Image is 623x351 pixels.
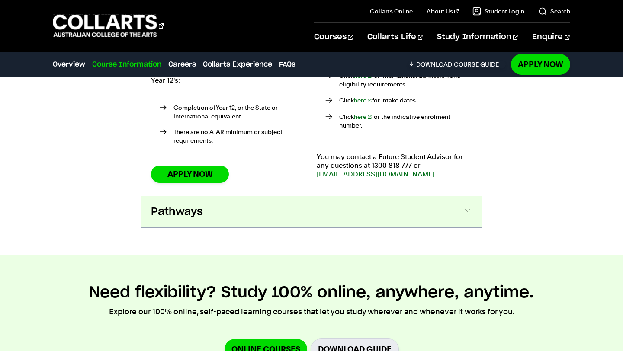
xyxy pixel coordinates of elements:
[354,113,372,120] a: here
[354,97,372,104] a: here
[354,72,372,79] a: here
[151,205,203,219] span: Pathways
[339,96,472,105] p: Click for intake dates.
[53,13,164,38] div: Go to homepage
[538,7,570,16] a: Search
[89,283,534,302] h2: Need flexibility? Study 100% online, anywhere, anytime.
[532,23,570,51] a: Enquire
[314,23,353,51] a: Courses
[53,59,85,70] a: Overview
[416,61,452,68] span: Download
[168,59,196,70] a: Careers
[141,196,482,227] button: Pathways
[279,59,295,70] a: FAQs
[317,170,434,178] a: [EMAIL_ADDRESS][DOMAIN_NAME]
[92,59,161,70] a: Course Information
[317,153,472,179] p: You may contact a Future Student Advisor for any questions at 1300 818 777 or
[109,306,514,318] p: Explore our 100% online, self-paced learning courses that let you study wherever and whenever it ...
[511,54,570,74] a: Apply Now
[408,61,506,68] a: DownloadCourse Guide
[437,23,518,51] a: Study Information
[427,7,459,16] a: About Us
[151,76,306,85] p: Year 12's:
[160,103,306,121] li: Completion of Year 12, or the State or International equivalent.
[339,71,472,89] p: Click for international admission and eligibility requirements.
[151,166,229,182] a: Apply Now
[160,128,306,145] li: There are no ATAR minimum or subject requirements.
[203,59,272,70] a: Collarts Experience
[370,7,413,16] a: Collarts Online
[472,7,524,16] a: Student Login
[339,112,472,130] p: Click for the indicative enrolment number.
[367,23,423,51] a: Collarts Life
